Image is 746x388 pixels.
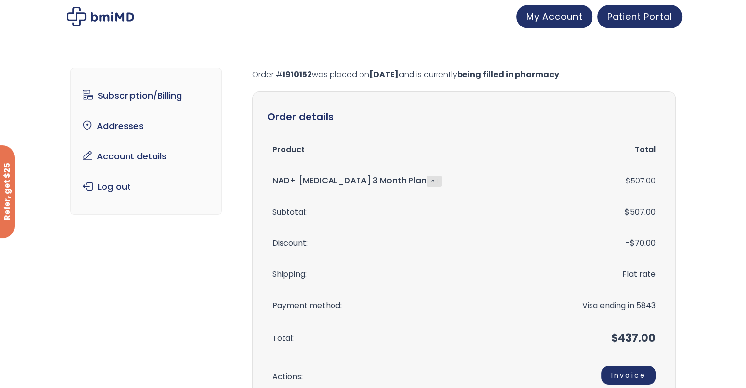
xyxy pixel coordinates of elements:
bdi: 507.00 [626,175,656,186]
img: My account [67,7,134,26]
mark: being filled in pharmacy [457,69,559,80]
td: Flat rate [536,259,660,290]
span: $ [630,237,635,249]
th: Total [536,134,660,165]
strong: × 1 [427,176,442,186]
span: 70.00 [630,237,656,249]
td: NAD+ [MEDICAL_DATA] 3 Month Plan [267,165,536,197]
a: Log out [78,177,214,197]
mark: [DATE] [369,69,399,80]
a: Invoice order number 1910152 [601,366,656,385]
th: Subtotal: [267,197,536,228]
a: Account details [78,146,214,167]
td: - [536,228,660,259]
nav: Account pages [70,68,222,215]
th: Product [267,134,536,165]
span: 437.00 [611,331,656,346]
a: My Account [516,5,592,28]
span: $ [611,331,618,346]
a: Patient Portal [597,5,682,28]
th: Shipping: [267,259,536,290]
span: Patient Portal [607,10,672,23]
h2: Order details [267,106,661,127]
mark: 1910152 [283,69,312,80]
span: 507.00 [625,207,656,218]
a: Subscription/Billing [78,85,214,106]
span: $ [626,175,630,186]
th: Total: [267,321,536,356]
th: Discount: [267,228,536,259]
span: My Account [526,10,583,23]
td: Visa ending in 5843 [536,290,660,321]
span: $ [625,207,630,218]
a: Addresses [78,116,214,136]
p: Order # was placed on and is currently . [252,68,676,81]
th: Payment method: [267,290,536,321]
